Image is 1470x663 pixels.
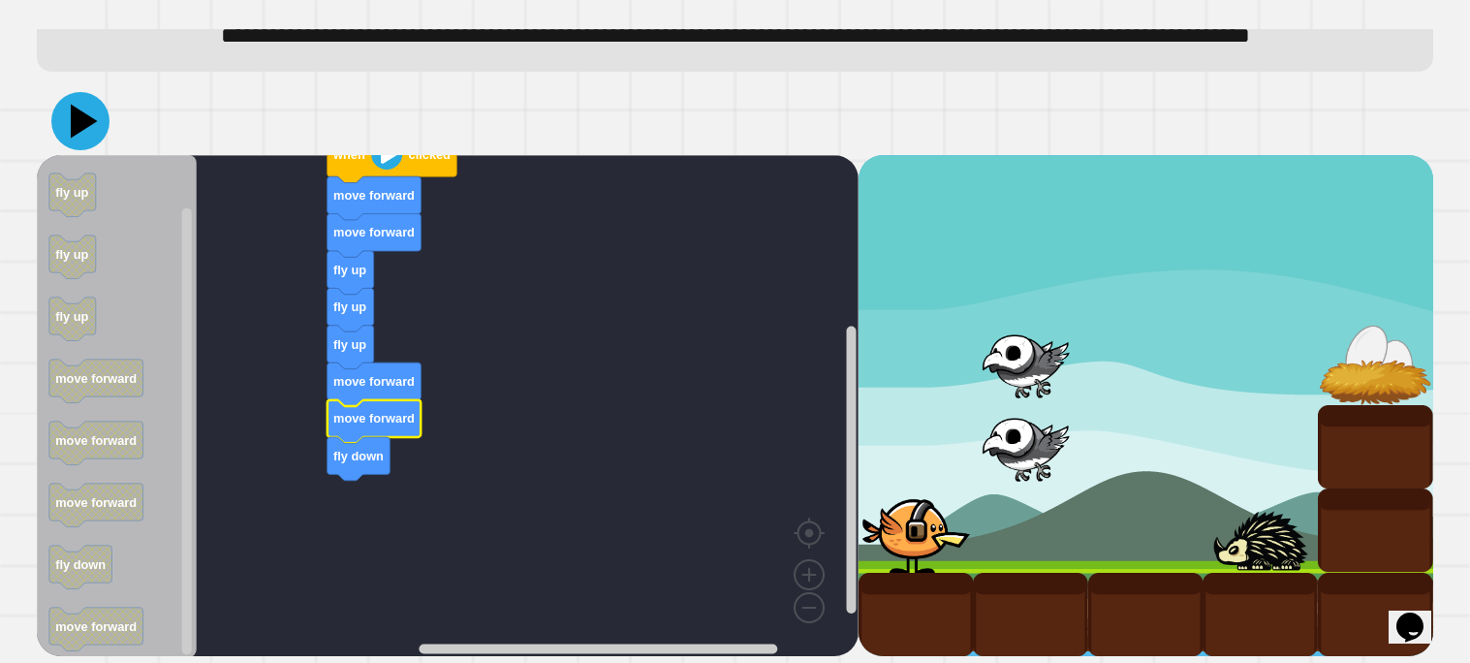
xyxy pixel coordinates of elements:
[333,373,415,388] text: move forward
[333,262,366,276] text: fly up
[55,432,137,447] text: move forward
[333,187,415,202] text: move forward
[55,618,137,633] text: move forward
[333,300,366,314] text: fly up
[408,146,450,161] text: clicked
[1389,585,1451,644] iframe: chat widget
[55,370,137,385] text: move forward
[333,448,384,462] text: fly down
[55,556,106,571] text: fly down
[333,411,415,426] text: move forward
[55,246,88,261] text: fly up
[55,184,88,199] text: fly up
[333,225,415,239] text: move forward
[55,494,137,509] text: move forward
[333,336,366,351] text: fly up
[55,308,88,323] text: fly up
[332,146,365,161] text: when
[37,155,859,657] div: Blockly Workspace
